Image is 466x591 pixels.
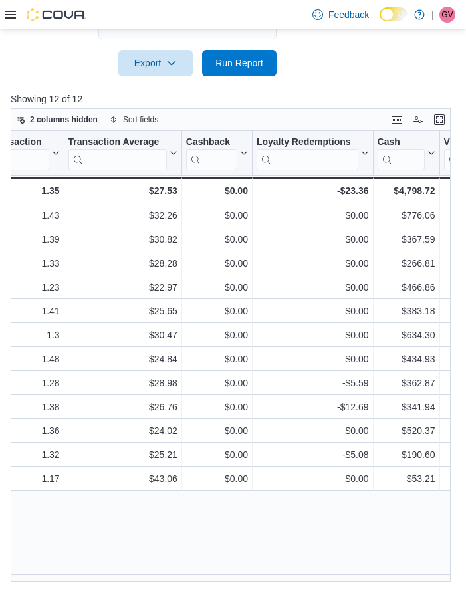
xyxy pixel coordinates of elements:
button: Enter fullscreen [431,112,447,128]
button: Keyboard shortcuts [389,112,405,128]
div: $0.00 [257,471,369,487]
button: Export [118,50,193,76]
div: $27.53 [68,183,177,199]
div: Cashback [186,136,237,170]
div: $28.28 [68,256,177,272]
div: $266.81 [378,256,435,272]
div: Loyalty Redemptions [257,136,358,149]
div: $0.00 [186,423,248,439]
div: $190.60 [378,447,435,463]
span: Dark Mode [380,21,380,22]
div: $0.00 [186,183,248,199]
div: $24.84 [68,352,177,368]
a: Feedback [307,1,374,28]
div: -$12.69 [257,400,369,415]
div: $30.47 [68,328,177,344]
div: $22.97 [68,280,177,296]
div: $0.00 [186,376,248,392]
div: -$23.36 [257,183,369,199]
div: -$5.08 [257,447,369,463]
div: Cashback [186,136,237,149]
div: $0.00 [186,232,248,248]
div: $367.59 [378,232,435,248]
input: Dark Mode [380,7,408,21]
div: $383.18 [378,304,435,320]
div: $32.26 [68,208,177,224]
button: Cashback [186,136,248,170]
div: $0.00 [186,471,248,487]
button: Loyalty Redemptions [257,136,369,170]
div: $0.00 [257,256,369,272]
div: $0.00 [186,328,248,344]
div: $0.00 [257,232,369,248]
div: $776.06 [378,208,435,224]
div: $0.00 [257,280,369,296]
div: $0.00 [186,256,248,272]
div: $25.21 [68,447,177,463]
div: $43.06 [68,471,177,487]
button: Cash [378,136,435,170]
div: $0.00 [186,304,248,320]
span: Sort fields [123,114,158,125]
div: -$5.59 [257,376,369,392]
div: $0.00 [186,400,248,415]
div: $0.00 [257,423,369,439]
div: Gunjan Verma [439,7,455,23]
span: Run Report [215,57,263,70]
div: Transaction Average [68,136,167,170]
span: 2 columns hidden [30,114,98,125]
div: $25.65 [68,304,177,320]
div: $30.82 [68,232,177,248]
div: $0.00 [186,208,248,224]
div: $341.94 [378,400,435,415]
button: Sort fields [104,112,164,128]
p: Showing 12 of 12 [11,92,455,106]
div: $0.00 [186,447,248,463]
div: $28.98 [68,376,177,392]
span: Export [126,50,185,76]
div: $24.02 [68,423,177,439]
div: Loyalty Redemptions [257,136,358,170]
div: $26.76 [68,400,177,415]
div: $53.21 [378,471,435,487]
button: 2 columns hidden [11,112,103,128]
div: $0.00 [186,280,248,296]
div: $4,798.72 [378,183,435,199]
span: Feedback [328,8,369,21]
button: Run Report [202,50,277,76]
div: $520.37 [378,423,435,439]
img: Cova [27,8,86,21]
div: Cash [378,136,425,170]
div: $0.00 [257,352,369,368]
div: Transaction Average [68,136,167,149]
div: $0.00 [257,304,369,320]
div: $634.30 [378,328,435,344]
div: Cash [378,136,425,149]
div: $434.93 [378,352,435,368]
button: Transaction Average [68,136,177,170]
div: $0.00 [186,352,248,368]
div: $0.00 [257,328,369,344]
button: Display options [410,112,426,128]
div: $466.86 [378,280,435,296]
span: GV [441,7,453,23]
p: | [431,7,434,23]
div: $0.00 [257,208,369,224]
div: $362.87 [378,376,435,392]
